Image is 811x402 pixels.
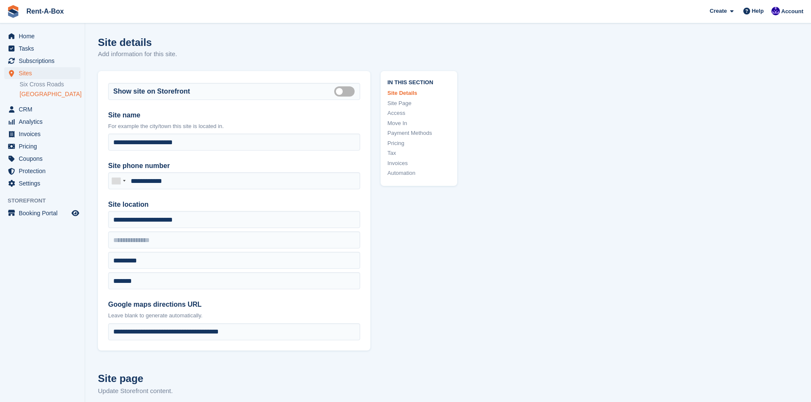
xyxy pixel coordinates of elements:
[70,208,80,218] a: Preview store
[387,149,450,157] a: Tax
[7,5,20,18] img: stora-icon-8386f47178a22dfd0bd8f6a31ec36ba5ce8667c1dd55bd0f319d3a0aa187defe.svg
[19,103,70,115] span: CRM
[19,153,70,165] span: Coupons
[98,371,370,386] h2: Site page
[387,99,450,108] a: Site Page
[4,177,80,189] a: menu
[387,159,450,168] a: Invoices
[19,177,70,189] span: Settings
[108,110,360,120] label: Site name
[19,116,70,128] span: Analytics
[19,140,70,152] span: Pricing
[98,37,177,48] h1: Site details
[108,161,360,171] label: Site phone number
[19,55,70,67] span: Subscriptions
[98,49,177,59] p: Add information for this site.
[108,311,360,320] p: Leave blank to generate automatically.
[4,116,80,128] a: menu
[23,4,67,18] a: Rent-A-Box
[20,90,80,98] a: [GEOGRAPHIC_DATA]
[387,169,450,177] a: Automation
[781,7,803,16] span: Account
[4,67,80,79] a: menu
[19,165,70,177] span: Protection
[4,207,80,219] a: menu
[4,128,80,140] a: menu
[98,386,370,396] p: Update Storefront content.
[20,80,80,88] a: Six Cross Roads
[334,91,358,92] label: Is public
[4,165,80,177] a: menu
[113,86,190,97] label: Show site on Storefront
[387,109,450,117] a: Access
[387,139,450,148] a: Pricing
[387,89,450,97] a: Site Details
[19,30,70,42] span: Home
[4,140,80,152] a: menu
[108,122,360,131] p: For example the city/town this site is located in.
[752,7,764,15] span: Help
[387,119,450,128] a: Move In
[4,30,80,42] a: menu
[4,103,80,115] a: menu
[19,43,70,54] span: Tasks
[108,299,360,310] label: Google maps directions URL
[387,78,450,86] span: In this section
[4,55,80,67] a: menu
[19,128,70,140] span: Invoices
[8,197,85,205] span: Storefront
[4,153,80,165] a: menu
[19,207,70,219] span: Booking Portal
[19,67,70,79] span: Sites
[710,7,727,15] span: Create
[387,129,450,137] a: Payment Methods
[771,7,780,15] img: Colin O Shea
[4,43,80,54] a: menu
[108,200,360,210] label: Site location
